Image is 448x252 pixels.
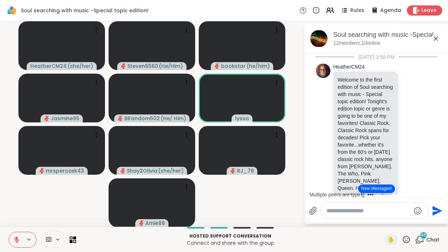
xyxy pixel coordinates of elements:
span: ✋ [387,235,395,244]
span: lyssa [235,115,249,122]
span: RJ_78 [237,167,254,174]
span: audio-muted [139,221,144,226]
span: audio-muted [120,168,126,173]
span: bookstar [221,62,246,70]
a: HeatherCM24 [333,64,365,71]
img: Soul searching with music -Special topic edition! , Sep 08 [310,30,328,47]
span: BRandom502 [124,115,160,122]
div: Multiple peers are typing [309,191,365,198]
span: Leave [421,7,436,14]
span: ( she/her ) [158,167,184,174]
button: New Messages! [358,184,395,193]
span: HeatherCM24 [30,62,67,70]
textarea: Type your message [326,207,410,214]
span: Amie89 [145,220,165,227]
span: ( he/him ) [246,62,270,70]
span: Rules [350,7,364,14]
img: ShareWell Logomark [6,4,18,17]
span: 46 [421,232,426,238]
p: 12 members, 10 online [333,40,381,47]
span: audio-muted [118,116,123,121]
span: ( she/her ) [67,62,93,70]
span: ( He/Him ) [159,62,183,70]
div: Soul searching with music -Special topic edition! , [DATE] [333,30,443,39]
span: audio-muted [215,64,220,69]
span: Shay2Olivia [127,167,157,174]
button: Emoji picker [413,207,422,215]
span: [DATE] 3:58 PM [354,53,399,61]
button: Send [428,203,444,219]
span: ( He/ Him ) [161,115,186,122]
img: https://sharewell-space-live.sfo3.digitaloceanspaces.com/user-generated/d3b3915b-57de-409c-870d-d... [316,64,330,78]
p: Hosted support conversation [80,233,380,239]
p: Welcome to the first edition of Soul searching with music - Special topic edition! Tonight's edit... [338,76,394,213]
span: audio-muted [121,64,126,69]
span: audio-muted [230,168,236,173]
span: Chat [426,236,439,243]
span: mrsperozek43 [46,167,84,174]
span: Steven6560 [127,62,158,70]
span: Soul searching with music -Special topic edition! [21,7,149,14]
span: audio-muted [44,116,49,121]
p: Connect and share with the group [80,239,380,247]
span: Jasmine95 [51,115,79,122]
span: Agenda [380,7,401,14]
span: audio-muted [39,168,44,173]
